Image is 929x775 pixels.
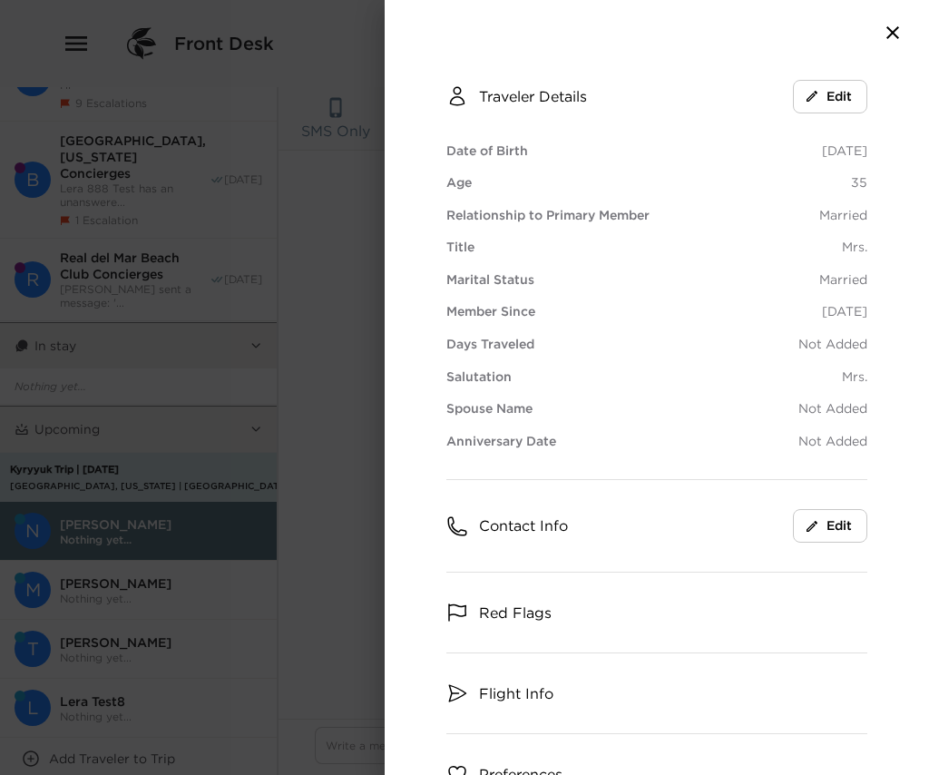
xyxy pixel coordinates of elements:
[479,515,568,535] span: Contact Info
[793,80,867,113] button: Edit
[446,303,535,321] p: Member Since
[851,174,867,192] p: 35
[446,433,556,451] p: Anniversary Date
[479,683,553,703] span: Flight Info
[793,509,867,543] button: Edit
[446,174,472,192] p: Age
[798,400,867,418] p: Not Added
[446,239,474,257] p: Title
[798,336,867,354] p: Not Added
[446,142,528,161] p: Date of Birth
[479,603,552,623] span: Red Flags
[446,271,534,289] p: Marital Status
[822,303,867,321] p: [DATE]
[446,368,512,387] p: Salutation
[798,433,867,451] p: Not Added
[446,400,533,418] p: Spouse Name
[842,368,867,387] p: Mrs.
[822,142,867,161] p: [DATE]
[479,86,587,106] span: Traveler Details
[842,239,867,257] p: Mrs.
[819,271,867,289] p: Married
[819,207,867,225] p: Married
[446,207,650,225] p: Relationship to Primary Member
[446,336,534,354] p: Days Traveled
